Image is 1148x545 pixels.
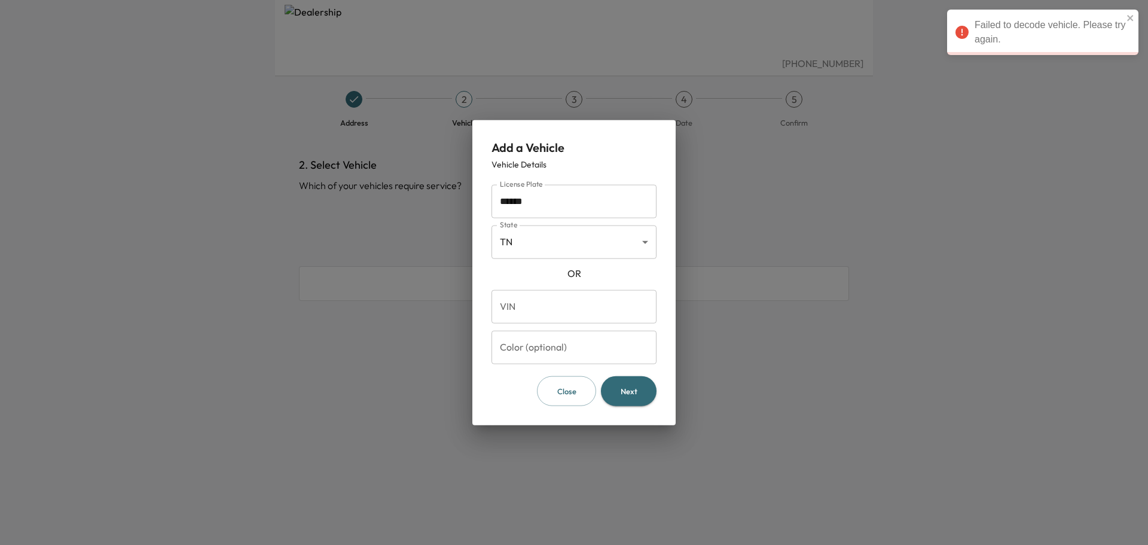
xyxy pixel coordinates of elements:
button: close [1126,13,1135,23]
button: Next [601,376,657,406]
div: Vehicle Details [491,158,657,170]
div: Failed to decode vehicle. Please try again. [947,10,1138,55]
div: Add a Vehicle [491,139,657,156]
button: Close [537,376,596,406]
div: TN [491,225,657,258]
label: License Plate [500,179,543,189]
div: OR [491,266,657,280]
label: State [500,220,517,230]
